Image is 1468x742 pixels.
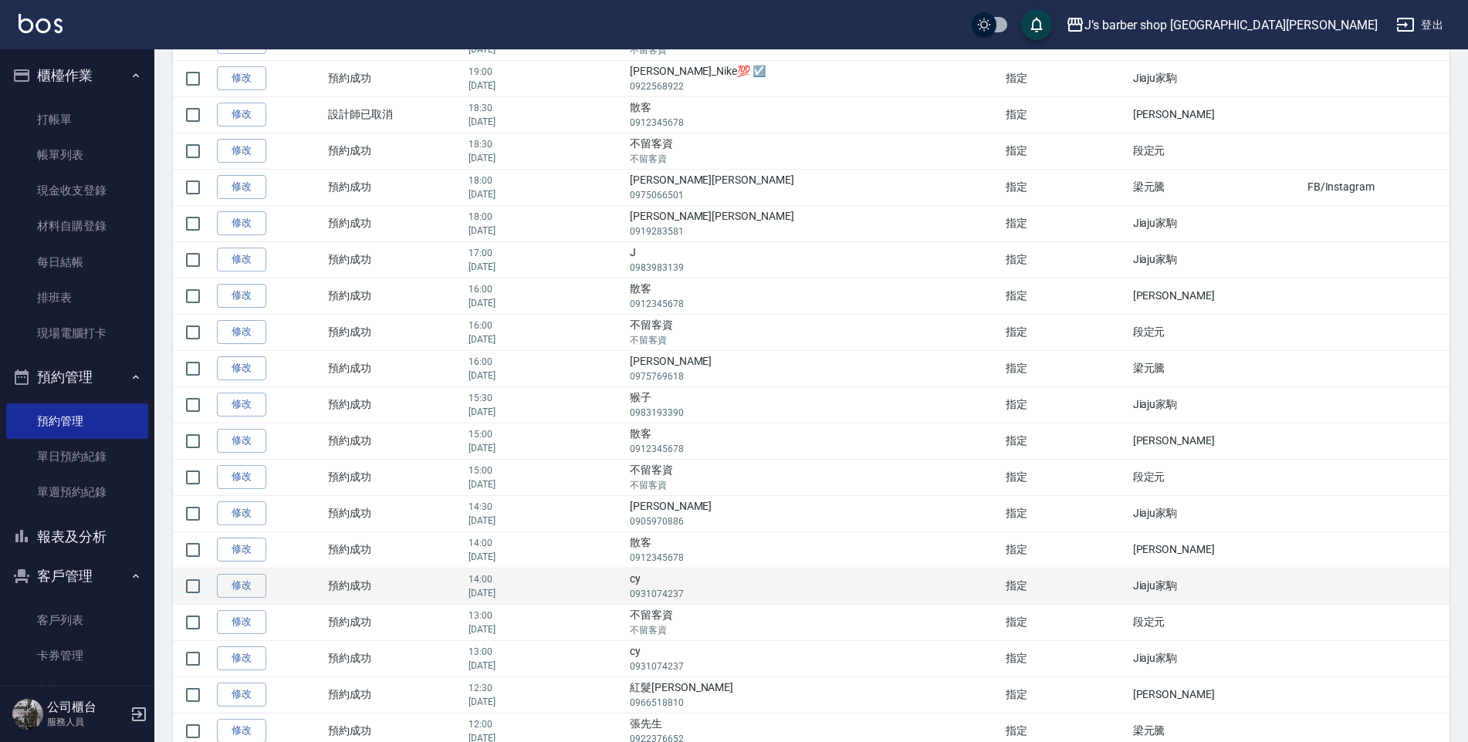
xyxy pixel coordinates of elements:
p: [DATE] [468,260,622,274]
p: 14:30 [468,500,622,514]
td: [PERSON_NAME] [1129,676,1304,713]
a: 單週預約紀錄 [6,474,148,510]
td: 預約成功 [324,241,465,278]
td: 指定 [1002,640,1129,676]
p: 14:00 [468,572,622,586]
p: 16:00 [468,282,622,296]
p: [DATE] [468,550,622,564]
a: 每日結帳 [6,245,148,280]
td: Jiaju家駒 [1129,640,1304,676]
p: 0966518810 [630,696,998,710]
td: Jiaju家駒 [1129,60,1304,96]
td: 預約成功 [324,169,465,205]
p: 15:00 [468,464,622,477]
td: 段定元 [1129,314,1304,350]
td: 指定 [1002,205,1129,241]
td: 指定 [1002,495,1129,531]
td: 預約成功 [324,531,465,568]
p: [DATE] [468,659,622,673]
td: [PERSON_NAME] [1129,278,1304,314]
a: 修改 [217,248,266,272]
td: 散客 [626,96,1002,133]
p: [DATE] [468,115,622,129]
td: [PERSON_NAME] [1129,531,1304,568]
td: 指定 [1002,96,1129,133]
p: 17:00 [468,246,622,260]
a: 現金收支登錄 [6,173,148,208]
p: [DATE] [468,224,622,238]
p: [DATE] [468,187,622,201]
td: 段定元 [1129,459,1304,495]
a: 單日預約紀錄 [6,439,148,474]
p: 15:00 [468,427,622,441]
a: 預約管理 [6,403,148,439]
td: [PERSON_NAME][PERSON_NAME] [626,169,1002,205]
p: 服務人員 [47,715,126,729]
td: J [626,241,1002,278]
a: 修改 [217,538,266,562]
td: 散客 [626,531,1002,568]
p: [DATE] [468,369,622,383]
td: 預約成功 [324,640,465,676]
td: 猴子 [626,386,1002,423]
a: 修改 [217,610,266,634]
p: [DATE] [468,405,622,419]
p: [DATE] [468,477,622,491]
td: 預約成功 [324,676,465,713]
p: [DATE] [468,151,622,165]
td: 段定元 [1129,133,1304,169]
p: 不留客資 [630,43,998,57]
a: 修改 [217,356,266,380]
p: 0912345678 [630,551,998,565]
td: 指定 [1002,133,1129,169]
a: 修改 [217,429,266,453]
p: 16:00 [468,319,622,332]
p: [DATE] [468,79,622,93]
p: 18:00 [468,210,622,224]
td: 指定 [1002,423,1129,459]
a: 現場電腦打卡 [6,315,148,351]
p: 0975066501 [630,188,998,202]
p: 0922568922 [630,79,998,93]
p: 19:00 [468,65,622,79]
p: 16:00 [468,355,622,369]
td: 紅髮[PERSON_NAME] [626,676,1002,713]
td: [PERSON_NAME][PERSON_NAME] [626,205,1002,241]
td: Jiaju家駒 [1129,386,1304,423]
td: 預約成功 [324,423,465,459]
td: 散客 [626,278,1002,314]
button: 櫃檯作業 [6,56,148,96]
td: 指定 [1002,350,1129,386]
td: 設計師已取消 [324,96,465,133]
h5: 公司櫃台 [47,700,126,715]
td: 預約成功 [324,350,465,386]
a: 打帳單 [6,102,148,137]
div: J’s barber shop [GEOGRAPHIC_DATA][PERSON_NAME] [1084,15,1378,35]
button: 報表及分析 [6,517,148,557]
td: 指定 [1002,314,1129,350]
p: 18:30 [468,101,622,115]
td: 指定 [1002,568,1129,604]
p: 0931074237 [630,659,998,673]
p: 不留客資 [630,333,998,347]
button: 登出 [1390,11,1449,39]
td: 指定 [1002,604,1129,640]
p: [DATE] [468,586,622,600]
p: 18:00 [468,174,622,187]
p: 18:30 [468,137,622,151]
p: [DATE] [468,441,622,455]
p: 0912345678 [630,297,998,311]
a: 材料自購登錄 [6,208,148,244]
a: 修改 [217,465,266,489]
td: 不留客資 [626,459,1002,495]
p: 0919283581 [630,224,998,238]
button: J’s barber shop [GEOGRAPHIC_DATA][PERSON_NAME] [1060,9,1384,41]
td: 預約成功 [324,386,465,423]
td: FB/Instagram [1304,169,1449,205]
p: 0931074237 [630,587,998,601]
a: 修改 [217,646,266,670]
td: 段定元 [1129,604,1304,640]
td: Jiaju家駒 [1129,495,1304,531]
td: 指定 [1002,459,1129,495]
p: [DATE] [468,296,622,310]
